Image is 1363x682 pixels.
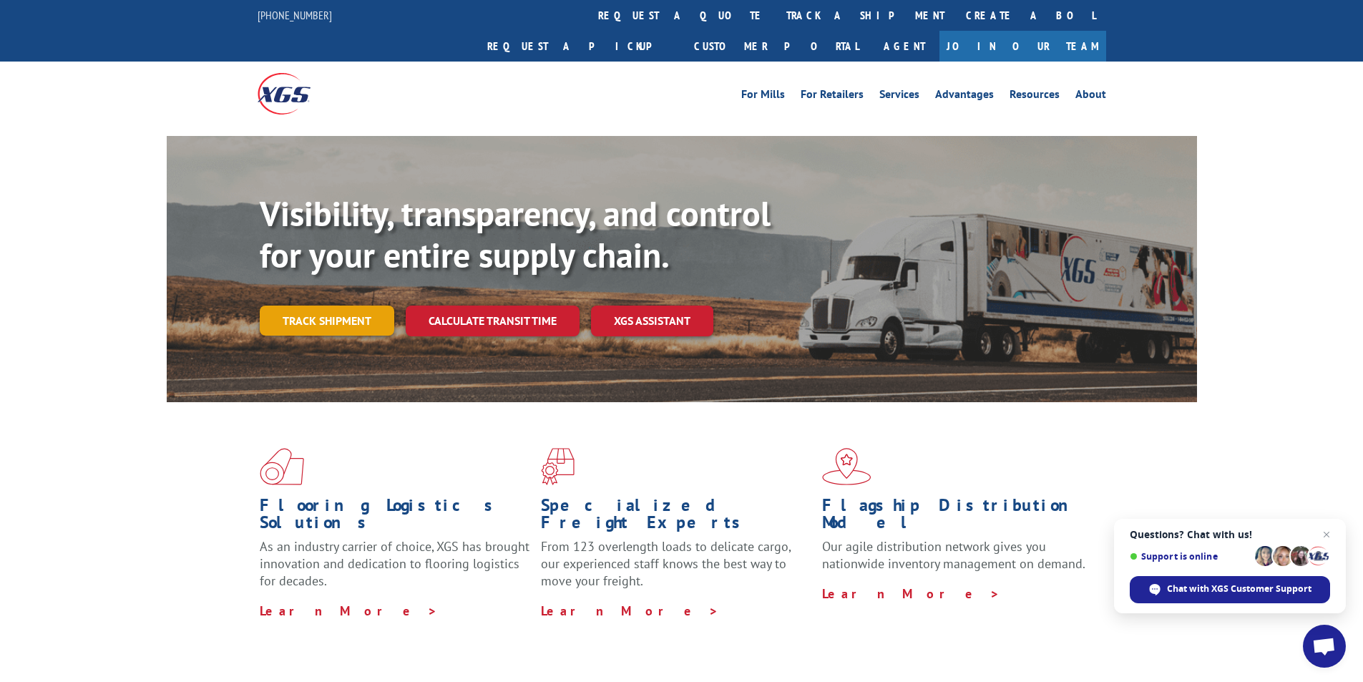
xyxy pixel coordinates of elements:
a: Services [879,89,919,104]
b: Visibility, transparency, and control for your entire supply chain. [260,191,771,277]
a: XGS ASSISTANT [591,306,713,336]
span: Support is online [1130,551,1250,562]
h1: Flooring Logistics Solutions [260,497,530,538]
img: xgs-icon-flagship-distribution-model-red [822,448,871,485]
a: For Mills [741,89,785,104]
a: About [1075,89,1106,104]
a: Request a pickup [477,31,683,62]
h1: Specialized Freight Experts [541,497,811,538]
a: For Retailers [801,89,864,104]
a: Learn More > [541,603,719,619]
a: Advantages [935,89,994,104]
a: Track shipment [260,306,394,336]
a: Resources [1010,89,1060,104]
span: Close chat [1318,526,1335,543]
a: Customer Portal [683,31,869,62]
span: As an industry carrier of choice, XGS has brought innovation and dedication to flooring logistics... [260,538,529,589]
a: [PHONE_NUMBER] [258,8,332,22]
span: Chat with XGS Customer Support [1167,583,1311,595]
a: Learn More > [822,585,1000,602]
span: Our agile distribution network gives you nationwide inventory management on demand. [822,538,1085,572]
img: xgs-icon-focused-on-flooring-red [541,448,575,485]
a: Calculate transit time [406,306,580,336]
p: From 123 overlength loads to delicate cargo, our experienced staff knows the best way to move you... [541,538,811,602]
div: Open chat [1303,625,1346,668]
img: xgs-icon-total-supply-chain-intelligence-red [260,448,304,485]
h1: Flagship Distribution Model [822,497,1093,538]
span: Questions? Chat with us! [1130,529,1330,540]
a: Agent [869,31,939,62]
div: Chat with XGS Customer Support [1130,576,1330,603]
a: Learn More > [260,603,438,619]
a: Join Our Team [939,31,1106,62]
